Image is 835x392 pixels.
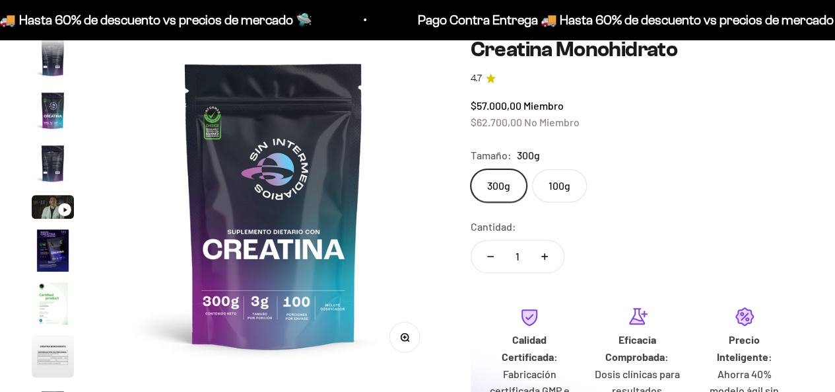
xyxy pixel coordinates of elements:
[471,147,512,164] legend: Tamaño:
[32,282,74,329] button: Ir al artículo 7
[32,282,74,325] img: Creatina Monohidrato
[32,36,74,83] button: Ir al artículo 2
[107,38,440,372] img: Creatina Monohidrato
[32,229,74,272] img: Creatina Monohidrato
[605,333,669,363] strong: Eficacia Comprobada:
[471,116,522,128] span: $62.700,00
[32,335,74,381] button: Ir al artículo 8
[471,38,803,61] h1: Creatina Monohidrato
[501,333,557,363] strong: Calidad Certificada:
[471,218,516,235] label: Cantidad:
[523,99,564,112] span: Miembro
[525,241,564,272] button: Aumentar cantidad
[32,36,74,79] img: Creatina Monohidrato
[32,229,74,276] button: Ir al artículo 6
[471,99,521,112] span: $57.000,00
[32,89,74,132] img: Creatina Monohidrato
[32,89,74,136] button: Ir al artículo 3
[32,195,74,223] button: Ir al artículo 5
[517,147,540,164] span: 300g
[32,142,74,188] button: Ir al artículo 4
[471,71,803,86] a: 4.74.7 de 5.0 estrellas
[32,335,74,377] img: Creatina Monohidrato
[717,333,772,363] strong: Precio Inteligente:
[32,142,74,184] img: Creatina Monohidrato
[471,241,510,272] button: Reducir cantidad
[471,71,482,86] span: 4.7
[524,116,580,128] span: No Miembro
